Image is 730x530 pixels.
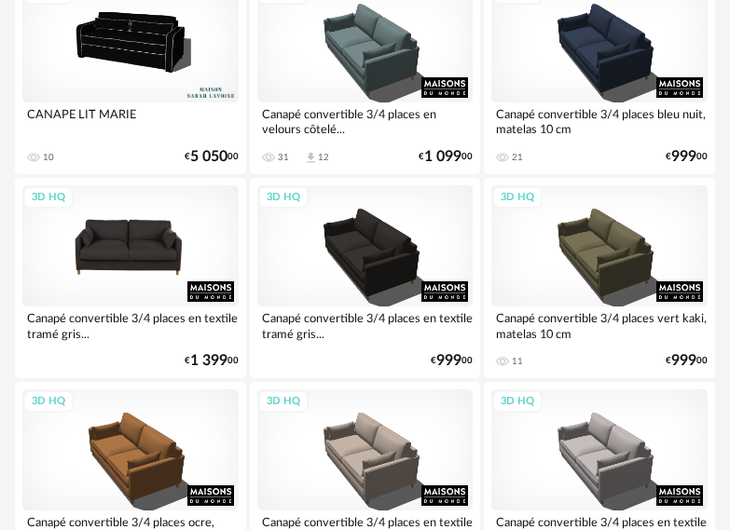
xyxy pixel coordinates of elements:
[419,151,473,163] div: € 00
[15,178,246,378] a: 3D HQ Canapé convertible 3/4 places en textile tramé gris... €1 39900
[185,151,239,163] div: € 00
[22,102,239,140] div: CANAPE LIT MARIE
[250,178,481,378] a: 3D HQ Canapé convertible 3/4 places en textile tramé gris... €99900
[43,152,54,163] div: 10
[492,186,543,210] div: 3D HQ
[190,151,227,163] span: 5 050
[258,186,309,210] div: 3D HQ
[492,390,543,414] div: 3D HQ
[278,152,289,163] div: 31
[424,151,461,163] span: 1 099
[512,152,523,163] div: 21
[671,151,696,163] span: 999
[23,186,74,210] div: 3D HQ
[671,355,696,367] span: 999
[190,355,227,367] span: 1 399
[185,355,239,367] div: € 00
[318,152,329,163] div: 12
[491,102,708,140] div: Canapé convertible 3/4 places bleu nuit, matelas 10 cm
[484,178,715,378] a: 3D HQ Canapé convertible 3/4 places vert kaki, matelas 10 cm 11 €99900
[257,102,474,140] div: Canapé convertible 3/4 places en velours côtelé...
[491,306,708,344] div: Canapé convertible 3/4 places vert kaki, matelas 10 cm
[23,390,74,414] div: 3D HQ
[512,356,523,367] div: 11
[257,306,474,344] div: Canapé convertible 3/4 places en textile tramé gris...
[304,151,318,165] span: Download icon
[666,355,708,367] div: € 00
[258,390,309,414] div: 3D HQ
[22,306,239,344] div: Canapé convertible 3/4 places en textile tramé gris...
[666,151,708,163] div: € 00
[436,355,461,367] span: 999
[431,355,473,367] div: € 00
